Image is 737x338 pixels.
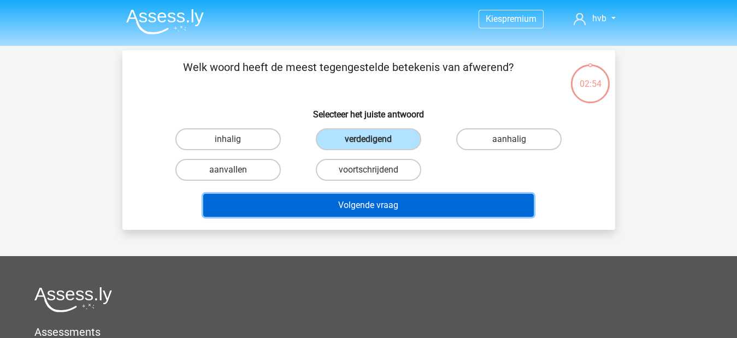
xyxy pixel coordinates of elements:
label: verdedigend [316,128,421,150]
h6: Selecteer het juiste antwoord [140,100,598,120]
div: 02:54 [570,63,611,91]
label: voortschrijdend [316,159,421,181]
label: inhalig [175,128,281,150]
p: Welk woord heeft de meest tegengestelde betekenis van afwerend? [140,59,557,92]
a: Kiespremium [479,11,543,26]
button: Volgende vraag [203,194,534,217]
img: Assessly logo [34,287,112,312]
span: Kies [486,14,502,24]
a: hvb [569,12,620,25]
img: Assessly [126,9,204,34]
label: aanhalig [456,128,562,150]
label: aanvallen [175,159,281,181]
span: premium [502,14,536,24]
span: hvb [592,13,606,23]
